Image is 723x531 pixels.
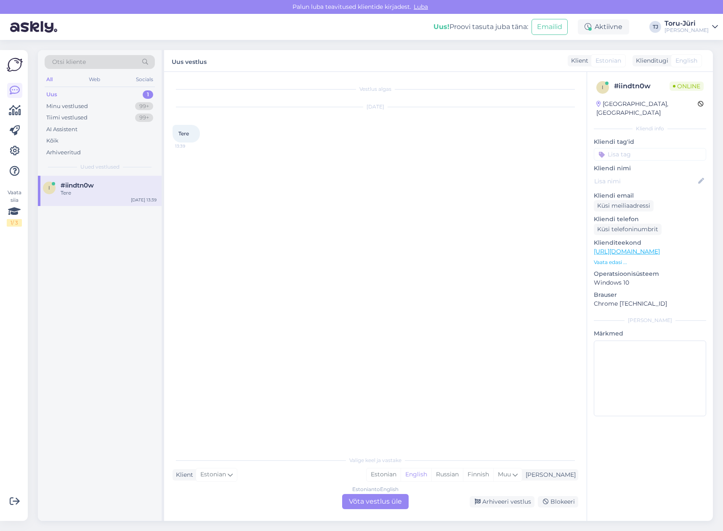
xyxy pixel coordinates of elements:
div: Valige keel ja vastake [173,457,578,464]
div: Kõik [46,137,58,145]
input: Lisa tag [594,148,706,161]
div: Socials [134,74,155,85]
p: Vaata edasi ... [594,259,706,266]
div: All [45,74,54,85]
a: [URL][DOMAIN_NAME] [594,248,660,255]
div: [PERSON_NAME] [665,27,709,34]
div: Tiimi vestlused [46,114,88,122]
div: [DATE] 13:39 [131,197,157,203]
div: Küsi meiliaadressi [594,200,654,211]
div: Vaata siia [7,189,22,227]
div: [GEOGRAPHIC_DATA], [GEOGRAPHIC_DATA] [596,100,698,117]
span: Otsi kliente [52,58,86,66]
span: Estonian [595,56,621,65]
label: Uus vestlus [172,55,207,66]
div: [DATE] [173,103,578,111]
div: Arhiveeritud [46,148,81,157]
span: Uued vestlused [80,163,120,171]
button: Emailid [532,19,568,35]
span: i [602,84,603,90]
div: 99+ [135,114,153,122]
span: Estonian [200,470,226,479]
span: i [48,185,50,191]
div: Web [87,74,102,85]
div: Proovi tasuta juba täna: [433,22,528,32]
span: Luba [411,3,431,11]
div: Klienditugi [633,56,668,65]
span: #iindtn0w [61,182,94,189]
p: Kliendi telefon [594,215,706,224]
div: Arhiveeri vestlus [470,496,534,507]
div: [PERSON_NAME] [594,317,706,324]
p: Kliendi email [594,191,706,200]
p: Kliendi nimi [594,164,706,173]
p: Märkmed [594,329,706,338]
p: Windows 10 [594,278,706,287]
span: Online [670,82,704,91]
div: Klient [173,470,193,479]
p: Brauser [594,291,706,299]
div: Estonian to English [352,486,399,493]
div: Klient [568,56,588,65]
div: Minu vestlused [46,102,88,111]
div: Tere [61,189,157,197]
b: Uus! [433,23,449,31]
p: Chrome [TECHNICAL_ID] [594,299,706,308]
img: Askly Logo [7,57,23,73]
div: Estonian [367,468,401,481]
div: English [401,468,431,481]
div: [PERSON_NAME] [522,470,576,479]
p: Operatsioonisüsteem [594,269,706,278]
div: 1 [143,90,153,99]
div: Uus [46,90,57,99]
div: Võta vestlus üle [342,494,409,509]
a: Toru-Jüri[PERSON_NAME] [665,20,718,34]
span: English [675,56,697,65]
div: Küsi telefoninumbrit [594,224,662,235]
p: Klienditeekond [594,238,706,247]
div: Kliendi info [594,125,706,132]
div: 1 / 3 [7,219,22,227]
div: Vestlus algas [173,85,578,93]
p: Kliendi tag'id [594,137,706,146]
input: Lisa nimi [594,177,696,186]
span: Muu [498,470,511,478]
div: Russian [431,468,463,481]
div: Toru-Jüri [665,20,709,27]
div: Aktiivne [578,19,629,34]
div: TJ [649,21,661,33]
div: Finnish [463,468,493,481]
span: 13:39 [175,143,207,149]
div: Blokeeri [538,496,578,507]
div: 99+ [135,102,153,111]
div: AI Assistent [46,125,77,134]
span: Tere [178,130,189,137]
div: # iindtn0w [614,81,670,91]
